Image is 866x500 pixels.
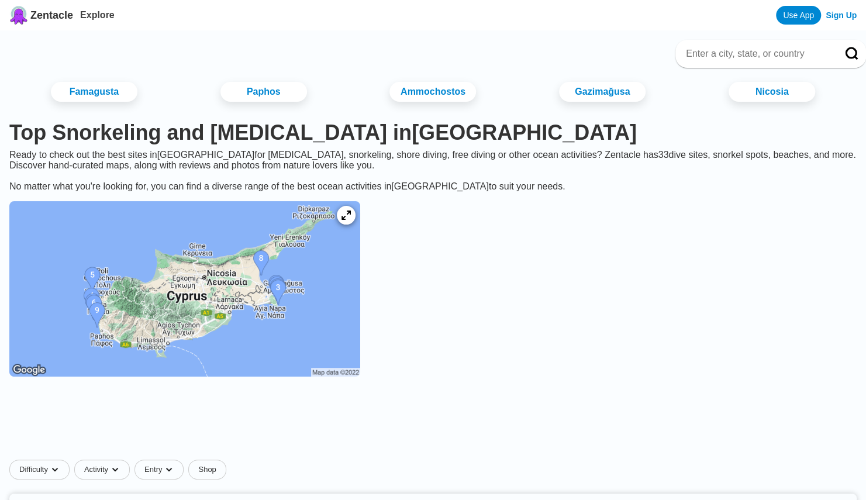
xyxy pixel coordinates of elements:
img: dropdown caret [164,465,174,474]
a: Paphos [220,82,307,102]
a: Ammochostos [389,82,476,102]
h1: Top Snorkeling and [MEDICAL_DATA] in [GEOGRAPHIC_DATA] [9,120,857,145]
span: Difficulty [19,465,48,474]
span: Activity [84,465,108,474]
img: dropdown caret [111,465,120,474]
img: Zentacle logo [9,6,28,25]
img: dropdown caret [50,465,60,474]
button: Difficultydropdown caret [9,460,74,480]
a: Use App [776,6,821,25]
span: Zentacle [30,9,73,22]
button: Activitydropdown caret [74,460,134,480]
a: Famagusta [51,82,137,102]
span: Entry [144,465,162,474]
a: Shop [188,460,226,480]
button: Entrydropdown caret [134,460,188,480]
a: Gazimağusa [559,82,646,102]
a: Sign Up [826,11,857,20]
img: Cyprus dive site map [9,201,360,377]
a: Zentacle logoZentacle [9,6,73,25]
a: Explore [80,10,115,20]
